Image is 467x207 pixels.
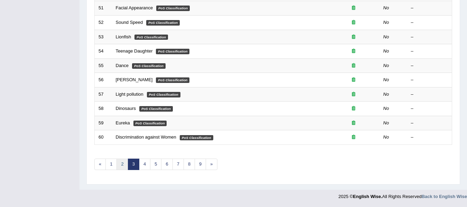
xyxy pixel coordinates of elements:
[105,159,117,170] a: 1
[331,105,376,112] div: Exam occurring question
[184,159,195,170] a: 8
[383,63,389,68] em: No
[331,120,376,126] div: Exam occurring question
[383,20,389,25] em: No
[161,159,172,170] a: 6
[172,159,184,170] a: 7
[338,190,467,200] div: 2025 © All Rights Reserved
[411,105,448,112] div: –
[156,6,190,11] em: PoS Classification
[411,120,448,126] div: –
[331,19,376,26] div: Exam occurring question
[146,20,180,26] em: PoS Classification
[116,5,153,10] a: Facial Appearance
[383,120,389,125] em: No
[128,159,139,170] a: 3
[147,92,180,97] em: PoS Classification
[331,91,376,98] div: Exam occurring question
[331,48,376,55] div: Exam occurring question
[139,159,150,170] a: 4
[95,1,112,16] td: 51
[331,5,376,11] div: Exam occurring question
[353,194,382,199] strong: English Wise.
[95,44,112,59] td: 54
[95,73,112,87] td: 56
[95,130,112,145] td: 60
[383,48,389,54] em: No
[95,58,112,73] td: 55
[383,77,389,82] em: No
[383,92,389,97] em: No
[132,63,166,69] em: PoS Classification
[331,63,376,69] div: Exam occurring question
[156,77,189,83] em: PoS Classification
[95,116,112,130] td: 59
[383,134,389,140] em: No
[95,30,112,44] td: 53
[411,5,448,11] div: –
[116,63,129,68] a: Dance
[411,77,448,83] div: –
[411,19,448,26] div: –
[116,77,153,82] a: [PERSON_NAME]
[94,159,106,170] a: «
[411,48,448,55] div: –
[116,20,143,25] a: Sound Speed
[116,120,130,125] a: Eureka
[95,87,112,102] td: 57
[116,48,153,54] a: Teenage Daughter
[156,49,189,54] em: PoS Classification
[383,106,389,111] em: No
[195,159,206,170] a: 9
[116,134,176,140] a: Discrimination against Women
[95,15,112,30] td: 52
[331,134,376,141] div: Exam occurring question
[331,34,376,40] div: Exam occurring question
[411,63,448,69] div: –
[116,92,143,97] a: Light pollution
[411,34,448,40] div: –
[422,194,467,199] a: Back to English Wise
[411,134,448,141] div: –
[139,106,173,112] em: PoS Classification
[331,77,376,83] div: Exam occurring question
[180,135,213,141] em: PoS Classification
[206,159,217,170] a: »
[95,102,112,116] td: 58
[116,106,136,111] a: Dinosaurs
[133,121,167,126] em: PoS Classification
[150,159,161,170] a: 5
[134,35,168,40] em: PoS Classification
[411,91,448,98] div: –
[116,34,131,39] a: Lionfish
[383,34,389,39] em: No
[116,159,128,170] a: 2
[383,5,389,10] em: No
